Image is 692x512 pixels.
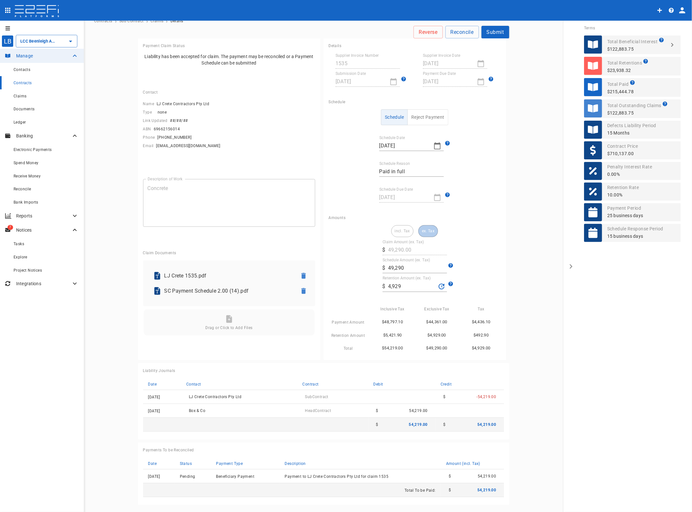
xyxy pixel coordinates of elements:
[462,331,501,339] p: $492.90
[143,110,152,115] span: Type
[14,255,27,259] span: Explore
[383,264,385,272] p: $
[152,108,172,116] button: none
[143,102,154,106] span: Name
[155,133,194,142] button: [PHONE_NUMBER]
[383,257,430,263] label: Schedule Amount (ex. Tax)
[148,185,311,222] textarea: Concrete
[14,161,38,165] span: Spend Money
[607,233,663,240] p: 15 business days
[14,120,26,125] span: Ledger
[148,176,183,182] label: Description of Work
[171,19,183,23] span: Details
[156,144,220,148] span: [EMAIL_ADDRESS][DOMAIN_NAME]
[478,307,484,311] span: Tax
[607,144,638,149] span: Contract Price
[143,448,194,452] span: Payments To be Reconciled
[303,407,334,415] button: HeadContract
[417,344,457,352] p: $49,290.00
[16,53,71,59] p: Manage
[383,275,431,281] label: Retention Amount (ex. Tax)
[14,174,41,178] span: Receive Money
[331,333,365,338] span: Retention Amount
[443,395,445,399] span: $
[607,185,639,190] span: Retention Rate
[414,26,443,38] button: Reverse
[441,382,452,387] span: Credit
[143,309,315,336] div: Drag or Click to Add Files
[443,422,445,427] span: $
[8,225,13,230] span: 7
[482,26,509,38] button: Submit
[180,474,195,479] span: Pending
[19,38,56,45] input: LCC Beenleigh Aquatic Cntr Stage 2
[148,283,297,298] div: SC Payment Schedule 2.00 (14).pdf
[170,118,188,123] span: ##/##/##
[143,44,185,48] span: Payment Claim Status
[329,44,342,48] span: Details
[186,393,244,401] button: LJ Crete Contractors Pty Ltd
[158,135,192,140] span: [PHONE_NUMBER]
[164,272,292,279] p: LJ Crete 1535.pdf
[115,20,117,22] li: ›
[607,123,656,128] span: Defects Liability Period
[186,407,208,415] button: Box & Co
[332,320,365,325] span: Payment Amount
[607,191,639,199] p: 10.00%
[477,488,496,492] span: 54,219.00
[329,216,346,220] span: Amounts
[379,161,410,166] label: Schedule Reason
[14,200,38,205] span: Bank Imports
[143,135,155,140] span: Phone
[607,45,664,53] p: $122,883.75
[14,107,35,111] span: Documents
[607,39,658,44] span: Total Beneficial Interest
[14,242,24,246] span: Tasks
[336,71,366,76] label: Submission Date
[16,280,71,287] p: Integrations
[607,88,635,95] p: $215,444.78
[143,144,154,148] span: Email
[14,147,52,152] span: Electronic Payments
[16,213,71,219] p: Reports
[424,307,449,311] span: Exclusive Tax
[180,461,192,466] span: Status
[167,116,190,125] button: ##/##/##
[607,67,648,74] p: $23,938.32
[164,287,292,295] p: SC Payment Schedule 2.00 (14).pdf
[607,164,652,169] span: Penalty Interest Rate
[154,127,180,131] span: 69662156014
[14,67,30,72] span: Contacts
[303,382,319,387] span: Contract
[16,133,71,139] p: Banking
[607,171,652,178] p: 0.00%
[383,246,385,254] p: $
[607,103,661,108] span: Total Outstanding Claims
[344,346,353,351] span: Total
[151,19,163,23] a: Claims
[14,94,26,98] span: Claims
[407,109,448,125] button: Reject Payment
[189,395,241,399] span: LJ Crete Contractors Pty Ltd
[143,118,168,123] span: Link Updated
[477,422,496,427] span: 54,219.00
[205,326,252,330] span: Drag or Click to Add Files
[94,19,112,23] a: Contracts
[143,90,158,95] span: Contact
[143,368,175,373] span: Liability Journals
[216,474,255,479] span: Beneficiary Payment
[423,53,460,58] label: Supplier Invoice Date
[462,318,501,326] p: $4,436.10
[119,19,144,23] a: Sub Contract
[449,474,451,478] span: $
[381,307,404,311] span: Inclusive Tax
[336,53,379,58] label: Supplier Invoice Number
[14,187,31,191] span: Reconcile
[154,100,212,108] button: LJ Crete Contractors Pty Ltd
[379,135,405,140] label: Schedule Date
[423,71,456,76] label: Payment Due Date
[303,393,331,401] button: SubContract
[148,409,160,413] span: [DATE]
[166,20,168,22] li: ›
